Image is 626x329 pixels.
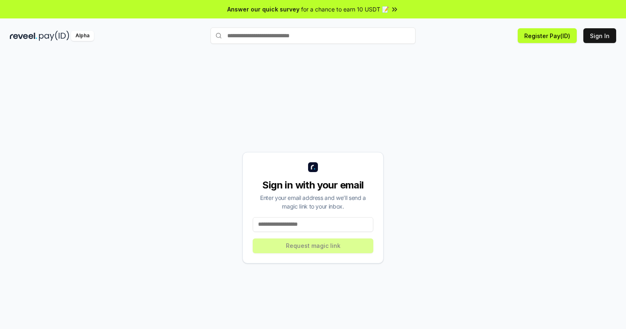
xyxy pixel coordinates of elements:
div: Sign in with your email [253,179,373,192]
img: logo_small [308,162,318,172]
div: Alpha [71,31,94,41]
span: Answer our quick survey [227,5,299,14]
button: Sign In [583,28,616,43]
span: for a chance to earn 10 USDT 📝 [301,5,389,14]
button: Register Pay(ID) [518,28,577,43]
div: Enter your email address and we’ll send a magic link to your inbox. [253,193,373,211]
img: pay_id [39,31,69,41]
img: reveel_dark [10,31,37,41]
